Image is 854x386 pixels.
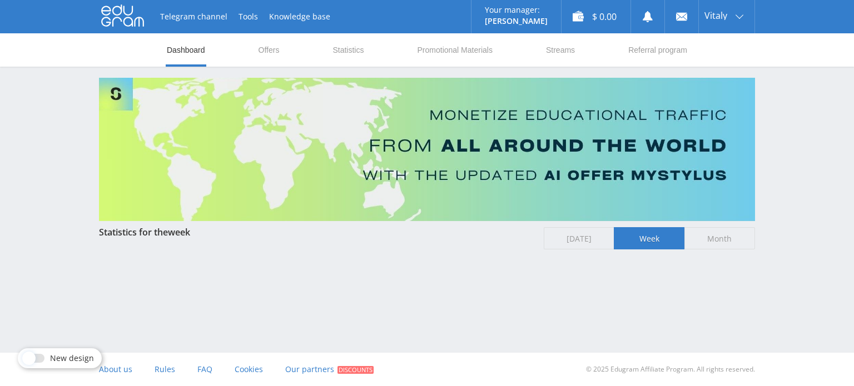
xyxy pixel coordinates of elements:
span: New design [50,354,94,363]
img: Banner [99,78,755,221]
a: Promotional Materials [416,33,494,67]
a: Rules [155,353,175,386]
a: Offers [257,33,281,67]
div: Statistics for the [99,227,533,237]
a: Our partners Discounts [285,353,374,386]
a: Cookies [235,353,263,386]
span: Vitaly [704,11,727,20]
span: Week [614,227,684,249]
a: Dashboard [166,33,206,67]
p: [PERSON_NAME] [485,17,548,26]
span: [DATE] [544,227,614,249]
p: Your manager: [485,6,548,14]
span: Discounts [337,366,374,374]
span: Cookies [235,364,263,374]
span: FAQ [197,364,212,374]
span: About us [99,364,132,374]
a: About us [99,353,132,386]
span: Our partners [285,364,334,374]
span: Rules [155,364,175,374]
a: FAQ [197,353,212,386]
span: Month [684,227,755,249]
span: week [168,226,190,238]
a: Streams [545,33,576,67]
a: Statistics [331,33,365,67]
div: © 2025 Edugram Affiliate Program. All rights reserved. [433,353,755,386]
a: Referral program [627,33,688,67]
